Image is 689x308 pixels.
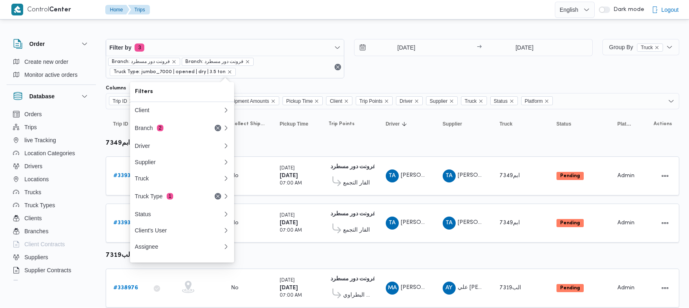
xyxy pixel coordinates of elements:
button: remove selected entity [654,45,659,50]
span: Truck Types [24,200,55,210]
span: Admin [617,220,635,226]
button: remove selected entity [172,59,176,64]
a: #339359 [113,171,137,181]
button: Client [130,102,234,118]
span: Pending [556,284,584,292]
div: → [477,45,482,50]
span: [PERSON_NAME] على جبل [401,220,470,225]
b: Pending [560,221,580,226]
button: Drivers [10,160,93,173]
button: DriverSorted in descending order [383,117,431,130]
span: AY [446,282,452,295]
b: فرونت دور مسطرد [330,164,376,169]
small: 07:00 AM [280,228,302,233]
span: Status [490,96,518,105]
span: Drivers [24,161,42,171]
div: Truck Type [135,193,203,200]
span: Driver [400,97,413,106]
button: Branches [10,225,93,238]
button: Remove Truck from selection in this group [478,99,483,104]
input: Press the down key to open a popover containing a calendar. [484,39,565,56]
span: Client [330,97,342,106]
small: [DATE] [280,278,295,283]
button: Clients [10,212,93,225]
div: Tarq Abadalnaba Ala Jabl [443,217,456,230]
span: Trip ID [113,97,127,106]
button: Client's User [130,222,234,239]
b: Center [49,7,71,13]
div: Branch [135,125,203,131]
span: Branch: فرونت دور مسطرد [185,58,243,65]
button: Remove Supplier from selection in this group [449,99,454,104]
span: Truck [465,97,477,106]
button: Group ByTruckremove selected entity [602,39,679,55]
div: Order [7,55,96,85]
span: Actions [654,121,672,127]
span: Driver; Sorted in descending order [386,121,400,127]
span: Truck Type: jumbo_7000 | opened | dry | 3.5 ton [110,68,236,76]
span: Status [494,97,508,106]
span: Truck Type: jumbo_7000 | opened | dry | 3.5 ton [113,68,226,76]
span: Supplier [430,97,448,106]
button: Trips [128,5,150,15]
span: [PERSON_NAME] على جبل [458,220,527,225]
button: Orders [10,108,93,121]
h3: Database [29,91,54,101]
span: Branch: فرونت دور مسطرد [182,58,254,66]
div: Client's User [135,227,223,234]
span: Platform [521,96,553,105]
button: Remove Client from selection in this group [344,99,349,104]
span: Trip ID [113,121,128,127]
button: Truck Type1Remove [130,187,234,206]
span: [PERSON_NAME] [PERSON_NAME] [401,285,495,290]
div: Assignee [135,243,223,250]
button: Actions [659,217,672,230]
span: Orders [24,109,42,119]
span: Branch: فرونت دور مسطرد [112,58,170,65]
a: #338976 [113,283,138,293]
button: Remove Trip Points from selection in this group [384,99,389,104]
span: Platform [525,97,543,106]
button: remove selected entity [227,69,232,74]
svg: Sorted in descending order [401,121,408,127]
button: Actions [659,282,672,295]
button: Status [130,206,234,222]
div: Client [135,107,223,113]
span: Truck [461,96,487,105]
span: Collect Shipment Amounts [231,121,265,127]
small: 07:00 AM [280,293,302,298]
button: remove selected entity [245,59,250,64]
button: Assignee [130,239,234,255]
button: Supplier0 [130,154,234,170]
button: Monitor active orders [10,68,93,81]
div: Tarq Abadalnaba Ala Jabl [386,217,399,230]
div: 0 [130,154,228,170]
span: Truck [637,43,663,52]
div: Tarq Abadalnaba Ala Jabl [386,169,399,182]
small: [DATE] [280,166,295,171]
span: Client [326,96,352,105]
button: Remove [213,123,223,133]
button: Remove Collect Shipment Amounts from selection in this group [271,99,276,104]
span: Supplier [426,96,458,105]
span: Pickup Time [280,121,308,127]
button: Remove Pickup Time from selection in this group [314,99,319,104]
button: Remove Trip ID from selection in this group [129,99,134,104]
input: Press the down key to open a popover containing a calendar. [354,39,447,56]
span: TA [389,169,396,182]
small: 07:00 AM [280,181,302,186]
b: # 339358 [113,220,137,226]
button: Remove Platform from selection in this group [544,99,549,104]
span: Trips [24,122,37,132]
span: TA [446,217,452,230]
b: [DATE] [280,173,298,178]
span: علي [PERSON_NAME] [PERSON_NAME] [458,285,564,290]
span: 1 [167,193,173,200]
b: فرونت دور مسطرد [330,211,376,217]
div: Database [7,108,96,284]
button: Open list of options [668,98,674,104]
span: Group By Truck [609,44,663,50]
button: Trip ID [110,117,142,130]
span: Pending [556,172,584,180]
span: Filters [135,87,229,97]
